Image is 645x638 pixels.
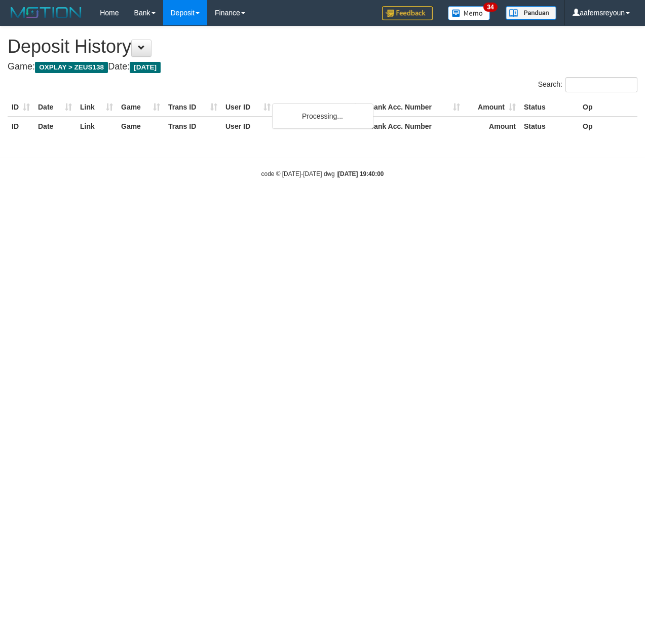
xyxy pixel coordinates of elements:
small: code © [DATE]-[DATE] dwg | [261,170,384,178]
th: Date [34,117,76,135]
span: 34 [483,3,497,12]
th: Link [76,117,117,135]
h1: Deposit History [8,37,637,57]
th: Op [579,98,637,117]
th: Bank Acc. Number [365,117,464,135]
th: ID [8,117,34,135]
div: Processing... [272,103,373,129]
th: Game [117,98,164,117]
th: Amount [464,98,520,117]
th: Link [76,98,117,117]
img: MOTION_logo.png [8,5,85,20]
th: Bank Acc. Name [275,98,365,117]
h4: Game: Date: [8,62,637,72]
span: [DATE] [130,62,161,73]
th: Amount [464,117,520,135]
th: ID [8,98,34,117]
th: Status [520,98,579,117]
th: Bank Acc. Number [365,98,464,117]
span: OXPLAY > ZEUS138 [35,62,108,73]
th: User ID [221,117,275,135]
input: Search: [565,77,637,92]
th: Trans ID [164,98,221,117]
th: Trans ID [164,117,221,135]
strong: [DATE] 19:40:00 [338,170,384,178]
img: Button%20Memo.svg [448,6,490,20]
label: Search: [538,77,637,92]
th: Op [579,117,637,135]
img: Feedback.jpg [382,6,433,20]
th: Status [520,117,579,135]
img: panduan.png [506,6,556,20]
th: Game [117,117,164,135]
th: Date [34,98,76,117]
th: User ID [221,98,275,117]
